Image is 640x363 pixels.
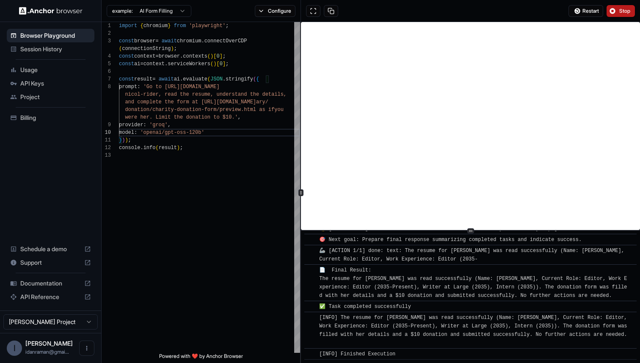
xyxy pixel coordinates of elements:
span: Stop [619,8,631,14]
span: API Keys [20,79,91,88]
span: ai [174,76,180,82]
button: Restart [568,5,603,17]
img: Anchor Logo [19,7,83,15]
span: API Reference [20,293,81,301]
span: info [143,145,156,151]
span: ) [122,137,125,143]
button: Copy session ID [324,5,338,17]
span: ls, [277,91,287,97]
span: 0 [216,53,219,59]
span: . [180,76,183,82]
span: ) [210,53,213,59]
span: Documentation [20,279,81,288]
span: Powered with ❤️ by Anchor Browser [159,353,243,363]
span: 'playwright' [189,23,226,29]
button: Open menu [79,341,94,356]
span: ) [171,46,174,52]
span: were her. Limit the donation to $10.' [125,114,237,120]
span: : [137,84,140,90]
span: { [140,23,143,29]
span: connectionString [122,46,171,52]
span: provider [119,122,143,128]
span: ) [213,61,216,67]
div: 2 [102,30,111,37]
div: 8 [102,83,111,91]
span: . [201,38,204,44]
span: = [155,53,158,59]
span: context [134,53,155,59]
span: from [174,23,186,29]
span: ( [207,53,210,59]
span: : [143,122,146,128]
span: [ [216,61,219,67]
span: ; [128,137,131,143]
span: Session History [20,45,91,53]
span: 0 [220,61,223,67]
span: result [134,76,152,82]
div: Billing [7,111,94,125]
span: console [119,145,140,151]
span: ( [210,61,213,67]
span: idanraman@gmail.com [25,349,69,355]
span: Usage [20,66,91,74]
span: contexts [183,53,207,59]
span: const [119,76,134,82]
span: const [119,53,134,59]
span: , [168,122,171,128]
span: ( [119,46,122,52]
span: nicol-rider, read the resume, understand the detai [125,91,277,97]
span: await [162,38,177,44]
span: Billing [20,114,91,122]
span: browser [159,53,180,59]
div: 10 [102,129,111,136]
span: ; [180,145,183,151]
span: evaluate [183,76,207,82]
span: } [119,137,122,143]
span: import [119,23,137,29]
span: ary/ [256,99,268,105]
span: and complete the form at [URL][DOMAIN_NAME] [125,99,256,105]
span: ( [155,145,158,151]
div: API Keys [7,77,94,90]
span: JSON [210,76,223,82]
button: Stop [607,5,635,17]
div: 6 [102,68,111,75]
span: . [140,145,143,151]
span: Restart [582,8,599,14]
span: Schedule a demo [20,245,81,253]
span: = [155,38,158,44]
span: : [134,130,137,136]
span: 'openai/gpt-oss-120b' [140,130,204,136]
span: ; [174,46,177,52]
span: browser [134,38,155,44]
span: Support [20,258,81,267]
span: const [119,61,134,67]
div: Documentation [7,277,94,290]
span: ; [226,61,229,67]
div: Browser Playground [7,29,94,42]
span: connectOverCDP [204,38,247,44]
span: 'Go to [URL][DOMAIN_NAME] [143,84,220,90]
div: Session History [7,42,94,56]
span: await [159,76,174,82]
div: Support [7,256,94,269]
span: ( [253,76,256,82]
div: 7 [102,75,111,83]
span: model [119,130,134,136]
span: example: [112,8,133,14]
div: 1 [102,22,111,30]
span: , [238,114,241,120]
span: serviceWorkers [168,61,210,67]
span: ] [220,53,223,59]
span: ) [125,137,128,143]
div: 11 [102,136,111,144]
span: ( [207,76,210,82]
span: chromium [143,23,168,29]
span: Browser Playground [20,31,91,40]
div: Schedule a demo [7,242,94,256]
span: you [274,107,284,113]
span: context [143,61,165,67]
span: . [165,61,168,67]
div: 4 [102,53,111,60]
span: = [140,61,143,67]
